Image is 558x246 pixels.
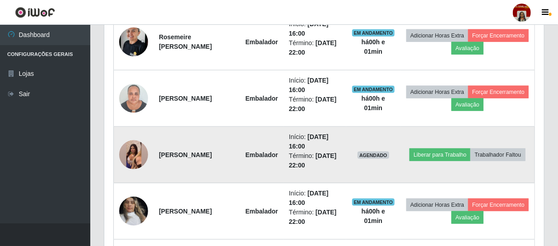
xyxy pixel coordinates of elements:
strong: Embalador [246,208,278,215]
button: Forçar Encerramento [468,199,529,211]
li: Término: [289,38,341,57]
span: EM ANDAMENTO [352,199,395,206]
button: Adicionar Horas Extra [406,29,468,42]
img: 1741876304850.jpeg [119,123,148,187]
span: EM ANDAMENTO [352,86,395,93]
strong: [PERSON_NAME] [159,208,212,215]
button: Avaliação [451,98,484,111]
strong: há 00 h e 01 min [362,95,385,111]
li: Início: [289,189,341,208]
time: [DATE] 16:00 [289,190,329,206]
button: Avaliação [451,211,484,224]
img: 1739996135764.jpeg [119,23,148,61]
time: [DATE] 16:00 [289,133,329,150]
li: Início: [289,76,341,95]
strong: Embalador [246,151,278,158]
strong: [PERSON_NAME] [159,151,212,158]
li: Início: [289,132,341,151]
strong: [PERSON_NAME] [159,95,212,102]
button: Adicionar Horas Extra [406,86,468,98]
strong: há 00 h e 01 min [362,38,385,55]
span: AGENDADO [358,152,389,159]
strong: Rosemeire [PERSON_NAME] [159,33,212,50]
button: Avaliação [451,42,484,55]
li: Término: [289,208,341,227]
span: EM ANDAMENTO [352,29,395,37]
img: 1733849599203.jpeg [119,79,148,117]
img: CoreUI Logo [15,7,55,18]
li: Início: [289,19,341,38]
strong: Embalador [246,95,278,102]
strong: há 00 h e 01 min [362,208,385,224]
button: Trabalhador Faltou [470,149,525,161]
li: Término: [289,95,341,114]
strong: Embalador [246,38,278,46]
button: Forçar Encerramento [468,29,529,42]
button: Liberar para Trabalho [409,149,470,161]
button: Adicionar Horas Extra [406,199,468,211]
img: 1744396836120.jpeg [119,192,148,230]
time: [DATE] 16:00 [289,77,329,93]
li: Término: [289,151,341,170]
button: Forçar Encerramento [468,86,529,98]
